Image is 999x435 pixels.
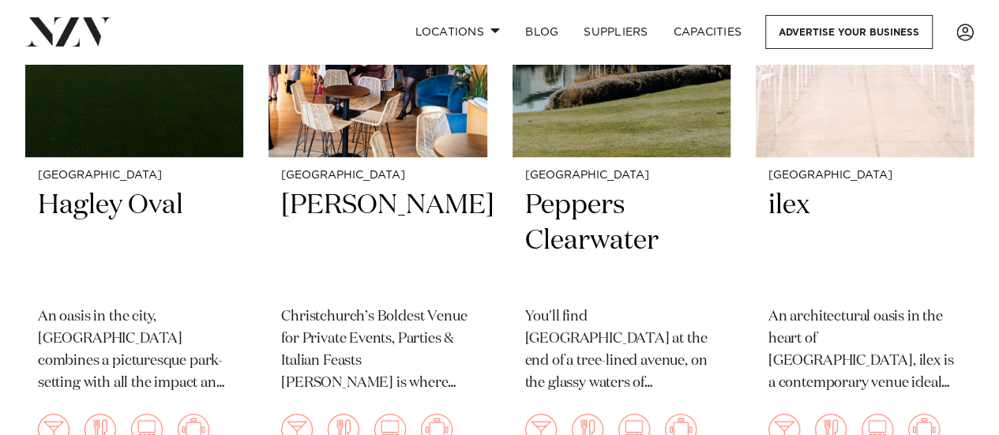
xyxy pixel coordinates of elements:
h2: ilex [768,188,961,294]
p: An architectural oasis in the heart of [GEOGRAPHIC_DATA], ilex is a contemporary venue ideal for ... [768,306,961,395]
p: You'll find [GEOGRAPHIC_DATA] at the end of a tree-lined avenue, on the glassy waters of [GEOGRAP... [525,306,718,395]
h2: [PERSON_NAME] [281,188,474,294]
a: Capacities [661,15,755,49]
h2: Peppers Clearwater [525,188,718,294]
a: Advertise your business [765,15,933,49]
a: BLOG [513,15,571,49]
p: An oasis in the city, [GEOGRAPHIC_DATA] combines a picturesque park-setting with all the impact a... [38,306,231,395]
small: [GEOGRAPHIC_DATA] [38,170,231,182]
small: [GEOGRAPHIC_DATA] [281,170,474,182]
p: Christchurch’s Boldest Venue for Private Events, Parties & Italian Feasts [PERSON_NAME] is where ... [281,306,474,395]
a: Locations [402,15,513,49]
small: [GEOGRAPHIC_DATA] [768,170,961,182]
h2: Hagley Oval [38,188,231,294]
small: [GEOGRAPHIC_DATA] [525,170,718,182]
a: SUPPLIERS [571,15,660,49]
img: nzv-logo.png [25,17,111,46]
